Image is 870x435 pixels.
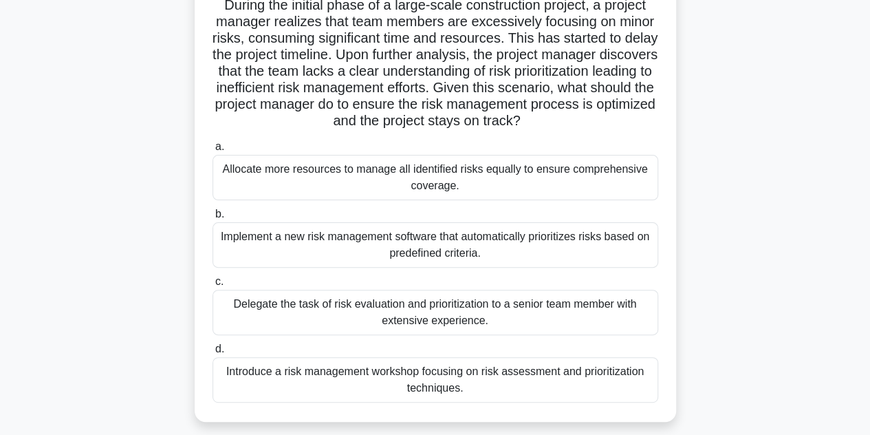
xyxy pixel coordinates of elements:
[215,140,224,152] span: a.
[213,357,658,403] div: Introduce a risk management workshop focusing on risk assessment and prioritization techniques.
[215,208,224,220] span: b.
[213,155,658,200] div: Allocate more resources to manage all identified risks equally to ensure comprehensive coverage.
[215,343,224,354] span: d.
[215,275,224,287] span: c.
[213,290,658,335] div: Delegate the task of risk evaluation and prioritization to a senior team member with extensive ex...
[213,222,658,268] div: Implement a new risk management software that automatically prioritizes risks based on predefined...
